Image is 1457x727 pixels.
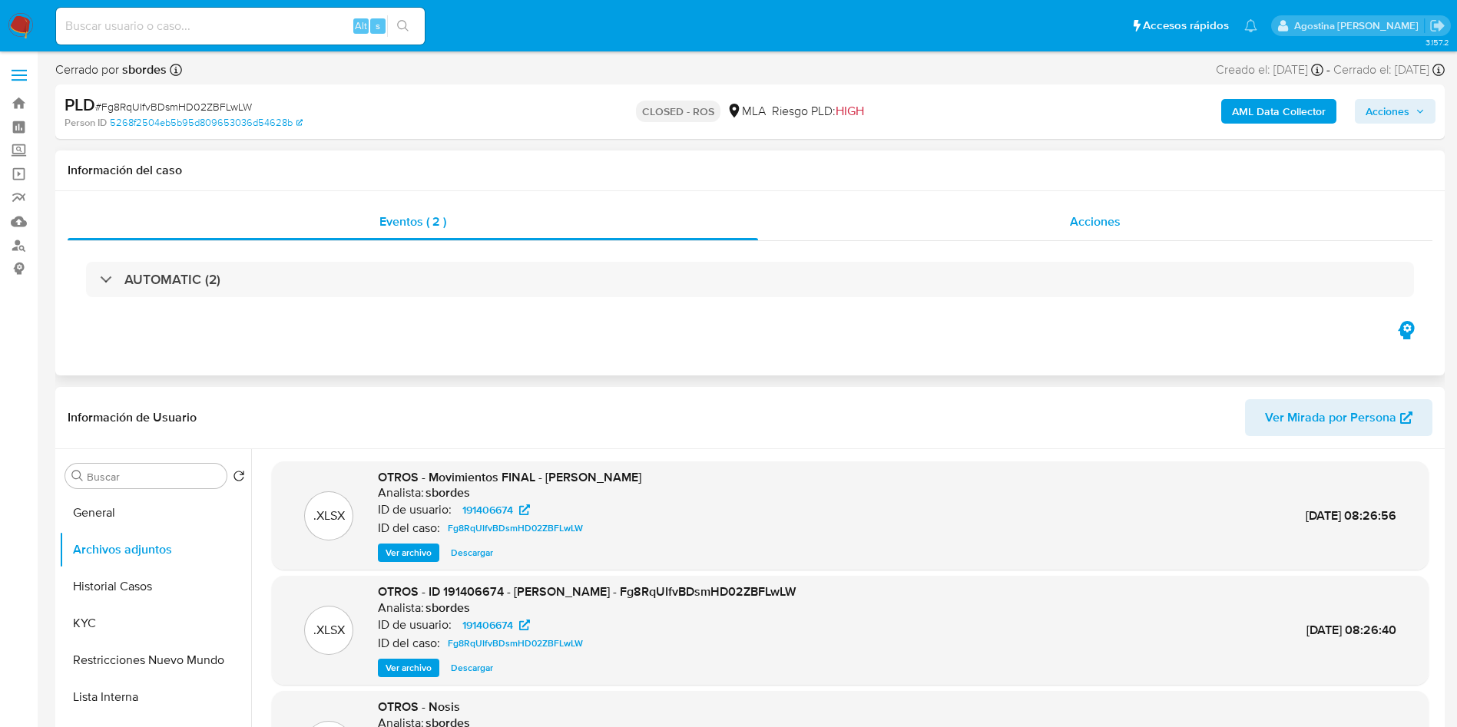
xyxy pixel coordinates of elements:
h3: AUTOMATIC (2) [124,271,220,288]
span: Ver Mirada por Persona [1265,399,1396,436]
button: Buscar [71,470,84,482]
button: General [59,494,251,531]
div: Cerrado el: [DATE] [1333,61,1445,78]
span: OTROS - Nosis [378,698,460,715]
button: Lista Interna [59,679,251,715]
input: Buscar usuario o caso... [56,16,425,36]
button: Restricciones Nuevo Mundo [59,642,251,679]
a: Fg8RqUIfvBDsmHD02ZBFLwLW [442,634,589,653]
p: ID de usuario: [378,502,452,517]
b: sbordes [119,61,167,78]
p: .XLSX [313,622,345,639]
div: AUTOMATIC (2) [86,262,1414,297]
p: agostina.faruolo@mercadolibre.com [1294,18,1424,33]
h6: sbordes [426,485,470,501]
span: Ver archivo [386,545,432,560]
div: MLA [727,103,766,120]
a: 5268f2504eb5b95d809653036d54628b [110,116,303,130]
h1: Información del caso [68,163,1432,178]
span: Eventos ( 2 ) [379,213,446,230]
button: Ver archivo [378,544,439,562]
button: Ver archivo [378,659,439,677]
span: Alt [355,18,367,33]
a: 191406674 [453,501,539,519]
span: Fg8RqUIfvBDsmHD02ZBFLwLW [448,519,583,537]
h6: sbordes [426,600,470,616]
button: KYC [59,605,251,642]
p: Analista: [378,600,424,616]
p: ID de usuario: [378,617,452,633]
p: ID del caso: [378,636,440,651]
button: Descargar [443,544,501,562]
span: HIGH [836,102,864,120]
span: Acciones [1070,213,1121,230]
span: OTROS - ID 191406674 - [PERSON_NAME] - Fg8RqUIfvBDsmHD02ZBFLwLW [378,583,796,600]
span: OTROS - Movimientos FINAL - [PERSON_NAME] [378,468,641,486]
b: Person ID [65,116,107,130]
button: search-icon [387,15,419,37]
span: Cerrado por [55,61,167,78]
a: Fg8RqUIfvBDsmHD02ZBFLwLW [442,519,589,537]
p: ID del caso: [378,520,440,536]
span: s [376,18,380,33]
button: AML Data Collector [1221,99,1336,124]
button: Ver Mirada por Persona [1245,399,1432,436]
span: 191406674 [462,501,513,519]
div: Creado el: [DATE] [1216,61,1323,78]
button: Archivos adjuntos [59,531,251,568]
span: Acciones [1366,99,1409,124]
span: [DATE] 08:26:56 [1306,507,1396,524]
button: Volver al orden por defecto [233,470,245,487]
button: Acciones [1355,99,1435,124]
a: Salir [1429,18,1445,34]
p: .XLSX [313,507,345,524]
span: Descargar [451,545,493,560]
span: [DATE] 08:26:40 [1306,621,1396,639]
span: - [1326,61,1330,78]
span: Riesgo PLD: [772,103,864,120]
b: AML Data Collector [1232,99,1326,124]
a: Notificaciones [1244,19,1257,32]
p: CLOSED - ROS [636,101,720,122]
span: Accesos rápidos [1143,18,1229,34]
span: Fg8RqUIfvBDsmHD02ZBFLwLW [448,634,583,653]
a: 191406674 [453,616,539,634]
span: 191406674 [462,616,513,634]
span: Ver archivo [386,660,432,676]
span: Descargar [451,660,493,676]
button: Historial Casos [59,568,251,605]
input: Buscar [87,470,220,484]
button: Descargar [443,659,501,677]
b: PLD [65,92,95,117]
p: Analista: [378,485,424,501]
span: # Fg8RqUIfvBDsmHD02ZBFLwLW [95,99,252,114]
h1: Información de Usuario [68,410,197,425]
